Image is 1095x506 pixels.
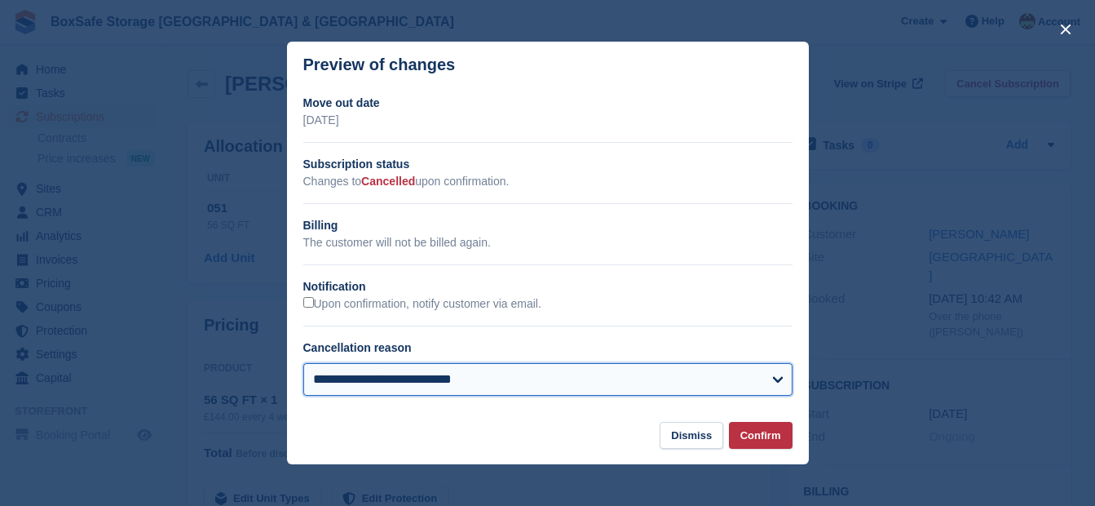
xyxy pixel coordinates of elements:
[1053,16,1079,42] button: close
[729,422,793,449] button: Confirm
[361,175,415,188] span: Cancelled
[303,156,793,173] h2: Subscription status
[660,422,723,449] button: Dismiss
[303,234,793,251] p: The customer will not be billed again.
[303,217,793,234] h2: Billing
[303,297,314,308] input: Upon confirmation, notify customer via email.
[303,112,793,129] p: [DATE]
[303,55,456,74] p: Preview of changes
[303,297,541,312] label: Upon confirmation, notify customer via email.
[303,341,412,354] label: Cancellation reason
[303,278,793,295] h2: Notification
[303,173,793,190] p: Changes to upon confirmation.
[303,95,793,112] h2: Move out date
